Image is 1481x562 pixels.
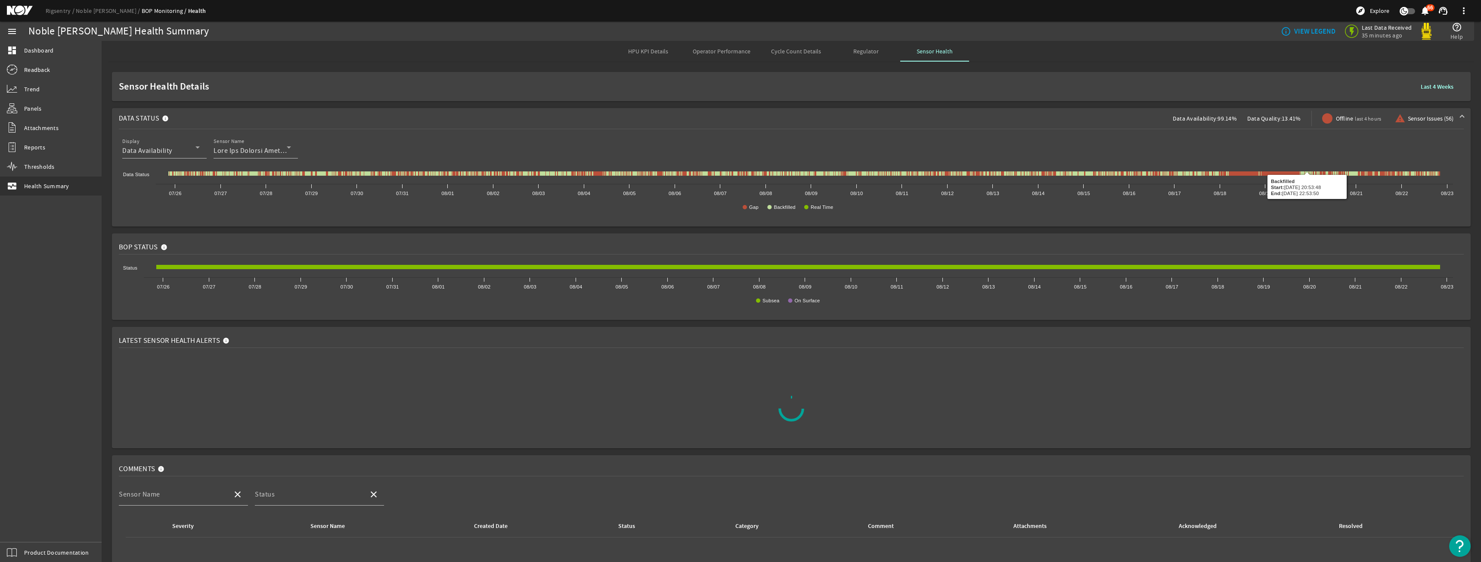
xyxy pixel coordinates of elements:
text: 07/27 [203,284,215,289]
text: Gap [749,205,759,210]
text: 08/10 [845,284,857,289]
text: 08/13 [987,191,999,196]
span: Cycle Count Details [771,48,821,54]
span: Trend [24,85,40,93]
mat-label: Status [255,490,275,499]
text: 07/31 [386,284,399,289]
span: 99.14% [1218,115,1237,122]
b: VIEW LEGEND [1294,27,1335,36]
mat-expansion-panel-header: Data StatusData Availability:99.14%Data Quality:13.41%Offlinelast 4 hoursSensor Issues (56) [112,108,1471,129]
div: Severity [172,522,194,531]
text: 07/30 [341,284,353,289]
div: Data StatusData Availability:99.14%Data Quality:13.41%Offlinelast 4 hoursSensor Issues (56) [112,129,1471,227]
a: Rigsentry [46,7,76,15]
text: 08/01 [432,284,445,289]
text: 07/28 [260,191,272,196]
text: 08/09 [799,284,812,289]
text: 08/07 [714,191,727,196]
span: Health Summary [24,182,69,190]
mat-label: Sensor Name [214,138,245,145]
span: Data Quality: [1247,115,1282,122]
text: On Surface [795,298,820,303]
mat-icon: info_outline [1281,26,1288,37]
text: Backfilled [774,205,795,210]
text: 08/22 [1395,191,1408,196]
span: HPU KPI Details [628,48,668,54]
span: Last Data Received [1362,24,1412,31]
span: Operator Performance [693,48,750,54]
text: 08/09 [805,191,818,196]
span: Help [1450,32,1463,41]
mat-label: Display [122,138,139,145]
text: 08/06 [661,284,674,289]
button: VIEW LEGEND [1277,24,1339,39]
div: Status [580,522,680,531]
text: 07/27 [214,191,227,196]
div: Category [735,522,759,531]
div: Severity [129,522,244,531]
text: 07/26 [169,191,181,196]
a: Noble [PERSON_NAME] [76,7,142,15]
span: Data Availability [122,146,172,155]
text: 08/03 [533,191,545,196]
span: Regulator [853,48,879,54]
text: 07/28 [249,284,261,289]
div: Resolved [1293,522,1414,531]
div: Comment [868,522,894,531]
mat-icon: support_agent [1438,6,1448,16]
span: Attachments [24,124,59,132]
mat-label: Sensor Name [119,490,160,499]
mat-icon: close [232,489,243,500]
mat-icon: close [369,489,379,500]
div: Created Date [474,522,508,531]
div: Status [618,522,635,531]
text: 08/11 [896,191,908,196]
text: Subsea [762,298,780,303]
div: Resolved [1339,522,1363,531]
mat-icon: help_outline [1452,22,1462,32]
text: 08/07 [707,284,720,289]
span: Latest Sensor Health Alerts [119,336,220,345]
text: 08/06 [669,191,681,196]
text: 08/02 [487,191,499,196]
span: Offline [1336,114,1382,123]
text: 08/15 [1078,191,1090,196]
div: Noble [PERSON_NAME] Health Summary [28,27,209,36]
text: 07/29 [294,284,307,289]
span: BOP Status [119,243,158,252]
text: 08/18 [1214,191,1226,196]
text: 08/16 [1123,191,1135,196]
button: Sensor Issues (56) [1391,111,1457,126]
text: 08/05 [616,284,628,289]
text: 07/30 [350,191,363,196]
button: Last 4 Weeks [1414,79,1460,94]
text: 08/15 [1074,284,1087,289]
div: Category [690,522,810,531]
text: 07/31 [396,191,409,196]
mat-panel-title: Data Status [119,108,172,129]
span: Data Availability: [1173,115,1218,122]
span: Explore [1370,6,1389,15]
text: 08/16 [1120,284,1132,289]
text: 08/02 [478,284,490,289]
span: Product Documentation [24,548,89,557]
text: 08/10 [850,191,863,196]
text: 08/17 [1168,191,1181,196]
div: Attachments [958,522,1108,531]
mat-icon: explore [1355,6,1366,16]
div: Acknowledged [1179,522,1217,531]
text: 08/14 [1028,284,1041,289]
a: BOP Monitoring [142,7,188,15]
span: Readback [24,65,50,74]
text: 08/08 [759,191,772,196]
text: Data Status [123,172,149,177]
mat-icon: notifications [1420,6,1430,16]
text: 08/23 [1441,191,1453,196]
text: Real Time [811,205,833,210]
div: Acknowledged [1118,522,1283,531]
span: Sensor Health [917,48,953,54]
text: 07/26 [157,284,170,289]
span: 13.41% [1282,115,1301,122]
text: 08/12 [941,191,954,196]
text: 07/29 [305,191,318,196]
